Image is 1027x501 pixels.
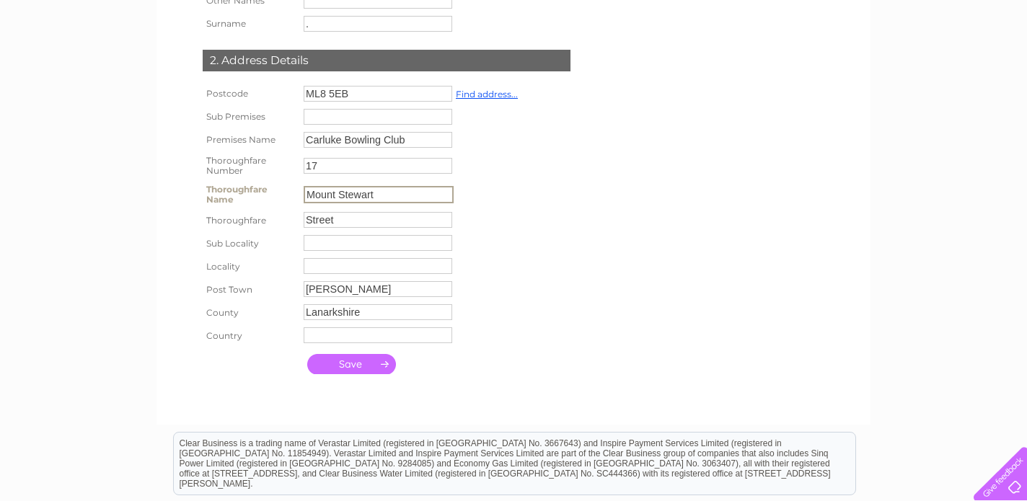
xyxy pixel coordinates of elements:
[36,37,110,81] img: logo.png
[199,105,300,128] th: Sub Premises
[203,50,570,71] div: 2. Address Details
[931,61,966,72] a: Contact
[199,324,300,347] th: Country
[199,82,300,105] th: Postcode
[199,151,300,180] th: Thoroughfare Number
[199,128,300,151] th: Premises Name
[199,208,300,231] th: Thoroughfare
[809,61,841,72] a: Energy
[456,89,518,99] a: Find address...
[199,180,300,209] th: Thoroughfare Name
[979,61,1013,72] a: Log out
[307,354,396,374] input: Submit
[199,301,300,324] th: County
[902,61,922,72] a: Blog
[850,61,893,72] a: Telecoms
[773,61,801,72] a: Water
[199,231,300,254] th: Sub Locality
[755,7,855,25] a: 0333 014 3131
[199,12,300,35] th: Surname
[174,8,855,70] div: Clear Business is a trading name of Verastar Limited (registered in [GEOGRAPHIC_DATA] No. 3667643...
[199,254,300,278] th: Locality
[199,278,300,301] th: Post Town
